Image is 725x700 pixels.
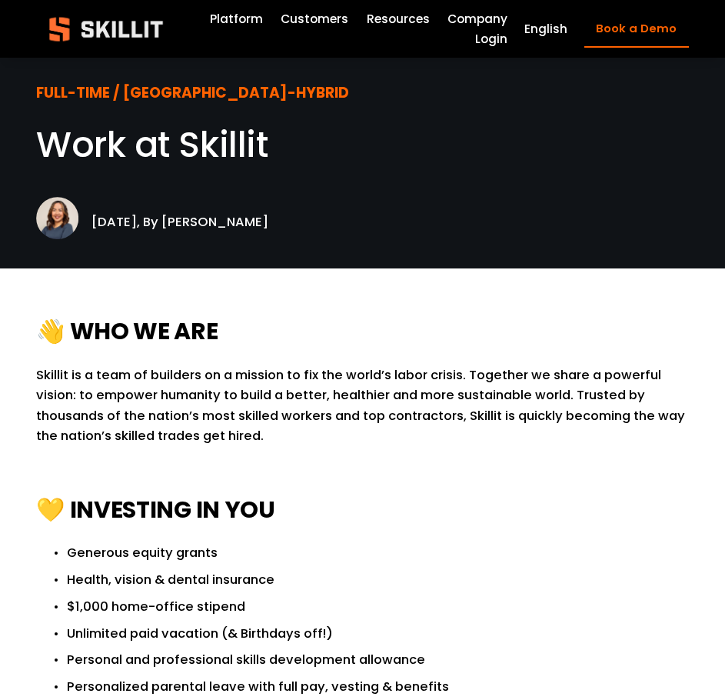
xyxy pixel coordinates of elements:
[524,20,567,38] span: English
[475,29,507,49] a: Login
[281,8,348,28] a: Customers
[524,18,567,38] div: language picker
[210,8,263,28] a: Platform
[67,677,689,697] p: Personalized parental leave with full pay, vesting & benefits
[36,493,275,526] strong: 💛 INVESTING IN YOU
[36,6,176,52] img: Skillit
[36,365,689,447] p: Skillit is a team of builders on a mission to fix the world’s labor crisis. Together we share a p...
[367,10,430,28] span: Resources
[36,82,349,103] strong: FULL-TIME / [GEOGRAPHIC_DATA]-HYBRID
[91,192,273,232] p: [DATE], By [PERSON_NAME]
[67,624,689,644] p: Unlimited paid vacation (& Birthdays off!)
[447,8,507,28] a: Company
[67,597,689,617] p: $1,000 home-office stipend
[67,570,689,590] p: Health, vision & dental insurance
[367,8,430,28] a: folder dropdown
[67,650,689,670] p: Personal and professional skills development allowance
[584,11,689,48] a: Book a Demo
[67,543,689,563] p: Generous equity grants
[36,120,268,169] span: Work at Skillit
[36,315,218,348] strong: 👋 WHO WE ARE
